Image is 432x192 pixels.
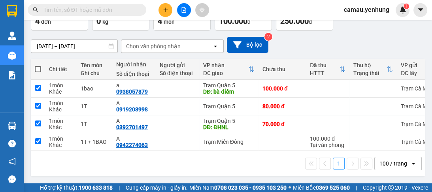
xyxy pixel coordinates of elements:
input: Tìm tên, số ĐT hoặc mã đơn [43,6,137,14]
span: đơn [41,19,51,25]
div: a [116,82,152,88]
div: 100.000 đ [262,85,302,92]
div: Chưa thu [262,66,302,72]
span: 100.000 [219,16,247,26]
span: 4 [35,16,40,26]
div: 1bao [81,85,108,92]
strong: 0708 023 035 - 0935 103 250 [214,184,287,191]
span: file-add [181,7,187,13]
div: HTTT [310,70,339,76]
img: warehouse-icon [8,51,16,60]
span: search [33,7,38,13]
span: aim [199,7,205,13]
th: Toggle SortBy [199,59,258,80]
div: Người nhận [116,61,152,68]
div: 1T [81,121,108,127]
div: 0942274063 [116,142,148,148]
span: plus [163,7,168,13]
div: Trạm Quận 5 [203,118,255,124]
div: Tại văn phòng [310,142,345,148]
button: caret-down [413,3,427,17]
div: 80.000 đ [262,103,302,109]
div: Ghi chú [81,70,108,76]
div: Trạm Quận 5 [203,103,255,109]
div: 100 / trang [379,160,407,168]
div: Khác [49,142,73,148]
img: logo-vxr [7,5,17,17]
div: A [116,118,152,124]
img: warehouse-icon [8,122,16,130]
div: VP nhận [203,62,248,68]
button: aim [195,3,209,17]
div: Tên món [81,62,108,68]
span: Miền Nam [189,183,287,192]
span: camau.yenhung [338,5,396,15]
strong: 1900 633 818 [79,184,113,191]
span: | [119,183,120,192]
button: file-add [177,3,191,17]
div: A [116,136,152,142]
div: DĐ: ĐHNL [203,124,255,130]
div: 1T [81,103,108,109]
div: A [116,100,152,106]
span: đ [247,19,251,25]
div: Chi tiết [49,66,73,72]
div: Thu hộ [353,62,387,68]
div: 100.000 đ [310,136,345,142]
div: ĐC giao [203,70,248,76]
span: kg [102,19,108,25]
div: 1T + 1BAO [81,139,108,145]
button: Bộ lọc [227,37,268,53]
div: 0392701497 [116,124,148,130]
span: | [356,183,357,192]
th: Toggle SortBy [306,59,349,80]
span: 250.000 [280,16,309,26]
span: Hỗ trợ kỹ thuật: [40,183,113,192]
span: 4 [158,16,162,26]
div: Trạng thái [353,70,387,76]
th: Toggle SortBy [349,59,397,80]
button: plus [158,3,172,17]
div: Đã thu [310,62,339,68]
div: 1 món [49,82,73,88]
span: caret-down [417,6,424,13]
sup: 2 [264,33,272,41]
div: Khác [49,88,73,95]
div: Số điện thoại [116,71,152,77]
div: Trạm Miền Đông [203,139,255,145]
div: DĐ: bà điểm [203,88,255,95]
span: món [164,19,175,25]
sup: 1 [404,4,409,9]
div: 1 món [49,118,73,124]
div: Số điện thoại [160,70,195,76]
span: đ [309,19,312,25]
div: Khác [49,106,73,113]
span: message [8,175,16,183]
div: 0938057879 [116,88,148,95]
input: Select a date range. [31,40,117,53]
img: icon-new-feature [399,6,406,13]
div: Người gửi [160,62,195,68]
div: 70.000 đ [262,121,302,127]
div: Chọn văn phòng nhận [126,42,181,50]
button: 1 [333,158,345,169]
img: warehouse-icon [8,32,16,40]
span: copyright [388,185,394,190]
div: Trạm Quận 5 [203,82,255,88]
span: question-circle [8,140,16,147]
span: Cung cấp máy in - giấy in: [126,183,187,192]
span: ⚪️ [289,186,291,189]
strong: 0369 525 060 [316,184,350,191]
img: solution-icon [8,71,16,79]
div: 1 món [49,136,73,142]
span: 0 [96,16,101,26]
span: 1 [405,4,407,9]
span: Miền Bắc [293,183,350,192]
svg: open [212,43,219,49]
svg: open [410,160,417,167]
div: Khác [49,124,73,130]
div: 1 món [49,100,73,106]
span: notification [8,158,16,165]
div: 0919208998 [116,106,148,113]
